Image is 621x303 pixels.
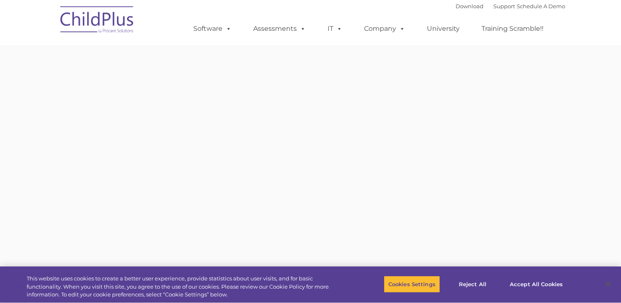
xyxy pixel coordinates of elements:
[319,21,351,37] a: IT
[517,3,565,9] a: Schedule A Demo
[493,3,515,9] a: Support
[185,21,240,37] a: Software
[456,3,565,9] font: |
[447,275,498,293] button: Reject All
[56,0,138,41] img: ChildPlus by Procare Solutions
[505,275,567,293] button: Accept All Cookies
[599,275,617,293] button: Close
[245,21,314,37] a: Assessments
[473,21,552,37] a: Training Scramble!!
[419,21,468,37] a: University
[356,21,413,37] a: Company
[384,275,440,293] button: Cookies Settings
[456,3,484,9] a: Download
[27,275,341,299] div: This website uses cookies to create a better user experience, provide statistics about user visit...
